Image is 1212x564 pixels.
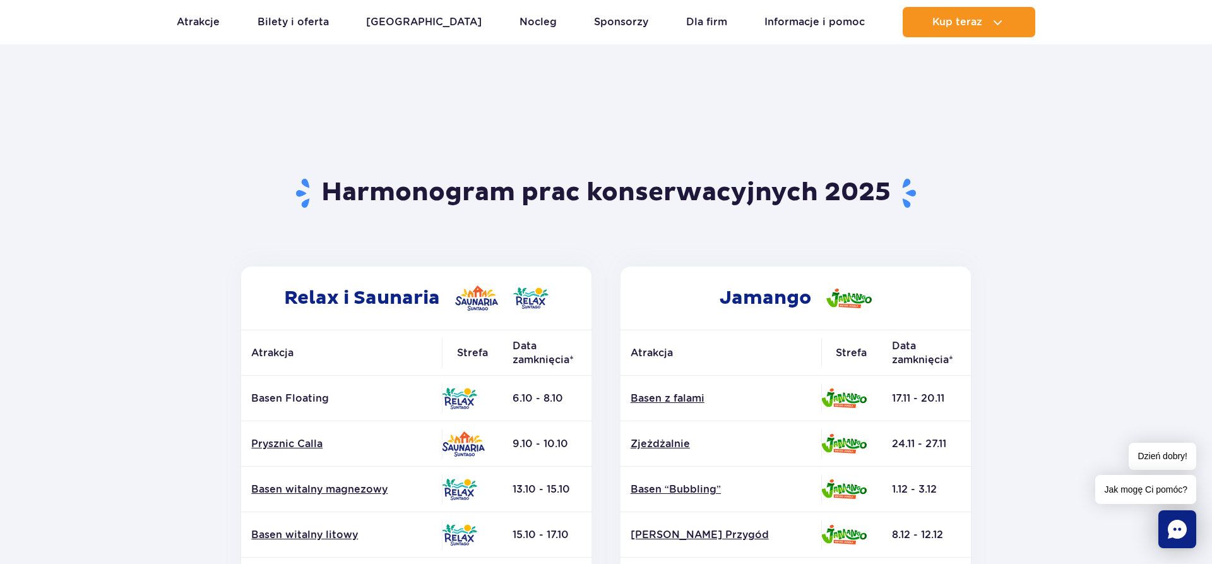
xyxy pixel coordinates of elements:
td: 15.10 - 17.10 [502,512,591,558]
a: [GEOGRAPHIC_DATA] [366,7,482,37]
td: 17.11 - 20.11 [882,376,971,421]
td: 1.12 - 3.12 [882,467,971,512]
a: Prysznic Calla [251,437,432,451]
a: Basen witalny litowy [251,528,432,542]
a: Basen witalny magnezowy [251,483,432,496]
th: Strefa [442,330,502,376]
a: Basen z falami [631,392,811,405]
img: Relax [513,287,549,309]
img: Jamango [821,434,867,453]
a: Informacje i pomoc [764,7,865,37]
img: Relax [442,479,477,500]
img: Jamango [821,388,867,408]
p: Basen Floating [251,392,432,405]
span: Jak mogę Ci pomóc? [1095,475,1196,504]
th: Data zamknięcia* [882,330,971,376]
img: Relax [442,388,477,409]
span: Dzień dobry! [1129,443,1196,470]
a: [PERSON_NAME] Przygód [631,528,811,542]
img: Saunaria [442,431,485,457]
h1: Harmonogram prac konserwacyjnych 2025 [237,177,976,210]
th: Strefa [821,330,882,376]
a: Basen “Bubbling” [631,483,811,496]
img: Jamango [821,525,867,544]
button: Kup teraz [903,7,1035,37]
img: Jamango [821,479,867,499]
th: Atrakcja [621,330,821,376]
td: 9.10 - 10.10 [502,421,591,467]
img: Relax [442,524,477,546]
a: Dla firm [686,7,727,37]
td: 24.11 - 27.11 [882,421,971,467]
td: 8.12 - 12.12 [882,512,971,558]
a: Bilety i oferta [258,7,329,37]
h2: Jamango [621,267,971,330]
a: Nocleg [520,7,557,37]
a: Zjeżdżalnie [631,437,811,451]
a: Atrakcje [177,7,220,37]
div: Chat [1158,510,1196,548]
img: Saunaria [455,285,498,311]
span: Kup teraz [932,16,982,28]
th: Data zamknięcia* [502,330,591,376]
h2: Relax i Saunaria [241,267,591,330]
img: Jamango [826,289,872,308]
a: Sponsorzy [594,7,648,37]
td: 6.10 - 8.10 [502,376,591,421]
th: Atrakcja [241,330,442,376]
td: 13.10 - 15.10 [502,467,591,512]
